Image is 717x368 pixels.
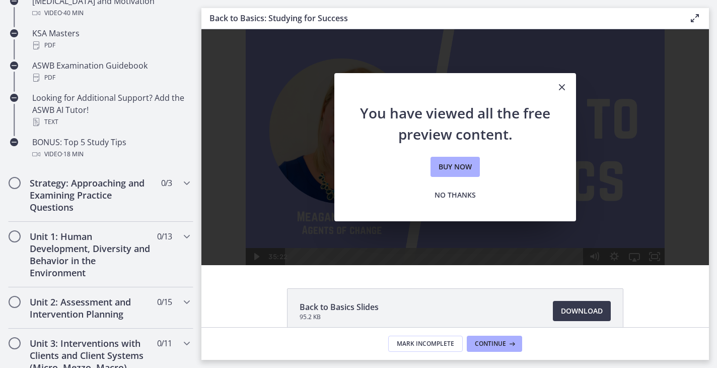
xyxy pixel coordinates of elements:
[32,27,189,51] div: KSA Masters
[161,177,172,189] span: 0 / 3
[300,313,379,321] span: 95.2 KB
[62,148,84,160] span: · 18 min
[44,219,64,236] button: Play Video
[426,185,484,205] button: No thanks
[62,7,84,19] span: · 40 min
[553,301,611,321] a: Download
[350,102,560,145] h2: You have viewed all the free preview content.
[443,219,463,236] button: Fullscreen
[32,59,189,84] div: ASWB Examination Guidebook
[223,89,285,130] button: Play Video: ctfdf6eqvn4c72r5t4t0.mp4
[30,177,153,213] h2: Strategy: Approaching and Examining Practice Questions
[403,219,423,236] button: Show settings menu
[383,219,403,236] button: Mute
[397,340,454,348] span: Mark Incomplete
[32,39,189,51] div: PDF
[561,305,603,317] span: Download
[32,72,189,84] div: PDF
[435,189,476,201] span: No thanks
[32,7,189,19] div: Video
[439,161,472,173] span: Buy now
[423,219,443,236] button: Airplay
[157,296,172,308] span: 0 / 15
[91,219,378,236] div: Playbar
[32,116,189,128] div: Text
[157,230,172,242] span: 0 / 13
[32,148,189,160] div: Video
[475,340,506,348] span: Continue
[30,296,153,320] h2: Unit 2: Assessment and Intervention Planning
[431,157,480,177] a: Buy now
[30,230,153,279] h2: Unit 1: Human Development, Diversity and Behavior in the Environment
[209,12,673,24] h3: Back to Basics: Studying for Success
[32,136,189,160] div: BONUS: Top 5 Study Tips
[157,337,172,349] span: 0 / 11
[300,301,379,313] span: Back to Basics Slides
[548,73,576,102] button: Close
[388,336,463,352] button: Mark Incomplete
[32,92,189,128] div: Looking for Additional Support? Add the ASWB AI Tutor!
[467,336,522,352] button: Continue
